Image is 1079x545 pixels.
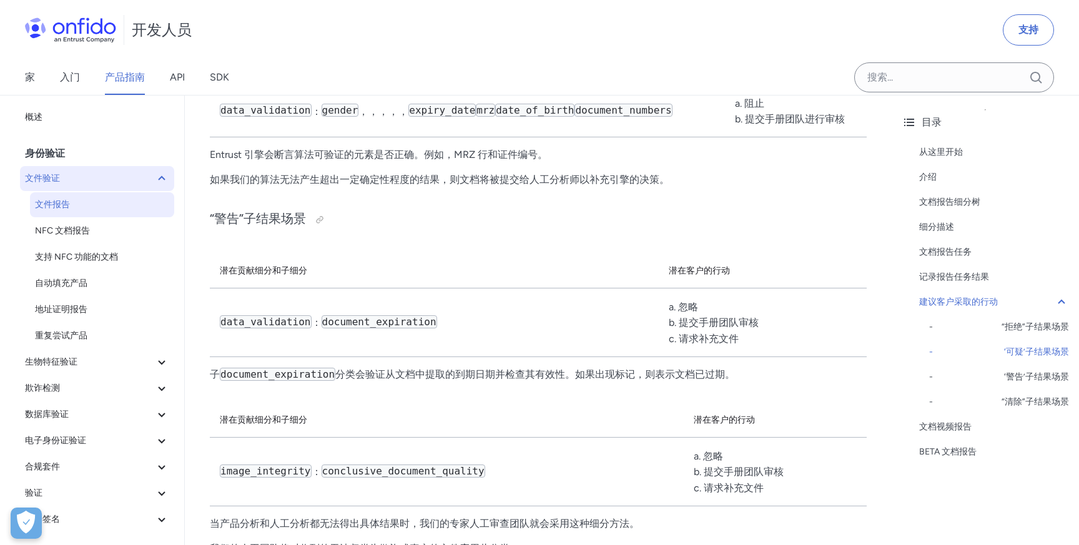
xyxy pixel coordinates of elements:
[11,508,42,539] div: Cookie Preferences
[35,252,118,262] font: 支持 NFC 功能的文档
[20,166,174,191] button: 文件验证
[20,428,174,453] button: 电子身份证验证
[30,245,174,270] a: 支持 NFC 功能的文档
[322,315,437,328] code: document_expiration
[919,147,963,157] font: 从这里开始
[35,199,70,210] font: 文件报告
[919,446,977,457] font: BETA 文档报告
[25,173,60,184] font: 文件验证
[30,218,174,243] a: NFC 文档报告
[25,356,77,367] font: 生物特征验证
[220,464,312,478] code: image_integrity
[210,71,229,83] font: SDK
[170,60,185,95] a: API
[25,383,60,393] font: 欺诈检测
[694,482,764,494] font: c. 请求补充文件
[35,278,87,288] font: 自动填充产品
[694,466,784,478] font: b. 提交手册团队审核
[919,197,980,207] font: 文档报告细分树
[929,396,933,407] font: -
[35,225,90,236] font: NFC 文档报告
[25,60,35,95] a: 家
[20,105,174,130] a: 概述
[1002,396,1069,407] font: “清除”子结果场景
[929,320,1069,335] a: -“拒绝”子结果场景
[574,104,672,117] code: document_numbers
[30,192,174,217] a: 文件报告
[105,60,145,95] a: 产品指南
[312,317,322,328] font: ：
[922,116,942,128] font: 目录
[694,414,755,425] font: 潜在客户的行动
[220,368,335,381] code: document_expiration
[30,271,174,296] a: 自动填充产品
[919,272,989,282] font: 记录报告任务结果
[694,450,723,462] font: a. 忽略
[1003,14,1054,46] a: 支持
[220,104,312,117] code: data_validation
[669,333,739,345] font: c. 请求补充文件
[495,104,574,117] code: date_of_birth
[335,368,735,380] font: 分类会验证从文档中提取的到期日期并检查其有效性。如果出现标记，则表示文档已过期。
[30,323,174,348] a: 重复尝试产品
[919,245,1069,260] a: 文档报告任务
[20,454,174,479] button: 合规套件
[854,62,1054,92] input: Onfido 搜索输入字段
[919,444,1069,459] a: BETA 文档报告
[170,71,185,83] font: API
[20,507,174,532] button: 电子签名
[476,104,495,117] code: mrz
[1002,322,1069,332] font: “拒绝”子结果场景
[210,518,639,529] font: 当产品分析和人工分析都无法得出具体结果时，我们的专家人工审查团队就会采用这种细分方法。
[132,21,192,39] font: 开发人员
[929,371,933,382] font: -
[1004,346,1069,357] font: ‘可疑’子结果场景
[929,346,933,357] font: -
[35,330,87,341] font: 重复尝试产品
[919,145,1069,160] a: 从这里开始
[25,147,65,159] font: 身份验证
[210,211,306,226] font: “警告”子结果场景
[919,295,1069,310] a: 建议客户采取的行动
[25,112,42,122] font: 概述
[735,97,764,109] font: a. 阻止
[929,345,1069,360] a: -‘可疑’子结果场景
[322,104,359,117] code: gender
[220,414,307,425] font: 潜在贡献细分和子细分
[919,420,1069,435] a: 文档视频报告
[220,315,312,328] code: data_validation
[919,421,972,432] font: 文档视频报告
[1004,371,1069,382] font: ‘警告’子结果场景
[20,350,174,375] button: 生物特征验证
[11,508,42,539] button: Open Preferences
[408,104,476,117] code: expiry_date
[25,17,116,42] img: Onfido 标志
[220,265,307,275] font: 潜在贡献细分和子细分
[210,60,229,95] a: SDK
[919,195,1069,210] a: 文档报告细分树
[60,60,80,95] a: 入门
[735,113,845,125] font: b. 提交手册团队进行审核
[669,301,698,313] font: a. 忽略
[25,514,60,524] font: 电子签名
[25,71,35,83] font: 家
[25,435,86,446] font: 电子身份证验证
[919,170,1069,185] a: 介绍
[669,265,730,275] font: 潜在客户的行动
[322,464,485,478] code: conclusive_document_quality
[919,222,954,232] font: 细分描述
[669,317,759,328] font: b. 提交手册团队审核
[358,106,408,117] font: ，，，，，
[20,376,174,401] button: 欺诈检测
[1018,24,1038,36] font: 支持
[312,466,322,478] font: ：
[25,488,42,498] font: 验证
[312,106,322,117] font: ：
[20,481,174,506] button: 验证
[210,174,669,185] font: 如果我们的算法无法产生超出一定确定性程度的结果，则文档将被提交给人工分析师以补充引擎的决策。
[929,370,1069,385] a: -‘警告’子结果场景
[35,304,87,315] font: 地址证明报告
[60,71,80,83] font: 入门
[919,220,1069,235] a: 细分描述
[210,368,220,380] font: 子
